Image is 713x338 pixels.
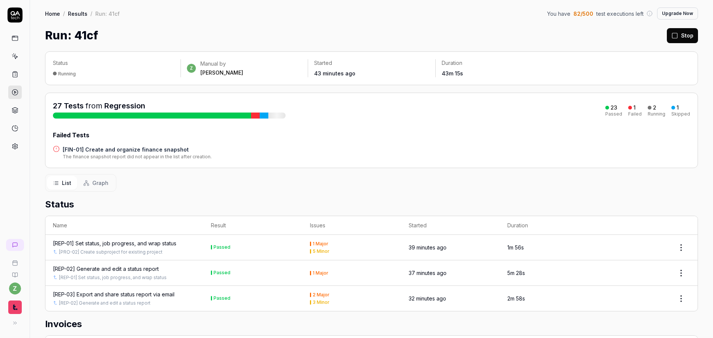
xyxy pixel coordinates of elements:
button: List [47,176,77,190]
button: Graph [77,176,114,190]
a: [PRO-02] Create subproject for existing project [59,249,162,255]
time: 32 minutes ago [409,295,446,302]
div: [PERSON_NAME] [200,69,243,77]
h1: Run: 41cf [45,27,98,44]
div: 5 Minor [313,249,329,254]
th: Result [203,216,302,235]
h2: Status [45,198,698,211]
a: Regression [104,101,145,110]
a: [REP-01] Set status, job progress, and wrap status [59,274,167,281]
div: Running [648,112,665,116]
button: Upgrade Now [657,8,698,20]
a: [REP-02] Generate and edit a status report [59,300,150,306]
a: [REP-02] Generate and edit a status report [53,265,159,273]
th: Started [401,216,500,235]
div: 2 [653,104,656,111]
span: You have [547,10,570,18]
div: 1 [677,104,679,111]
a: Documentation [3,266,27,278]
p: Started [314,59,429,67]
button: z [9,282,21,294]
span: z [187,64,196,73]
span: Graph [92,179,108,187]
img: Timmy Logo [8,300,22,314]
p: Status [53,59,174,67]
div: 1 Major [313,271,328,275]
time: 1m 56s [507,244,524,251]
th: Name [45,216,203,235]
a: [REP-01] Set status, job progress, and wrap status [53,239,176,247]
p: Duration [442,59,557,67]
span: List [62,179,71,187]
div: 1 [633,104,636,111]
a: New conversation [6,239,24,251]
a: Home [45,10,60,17]
a: [REP-03] Export and share status report via email [53,290,174,298]
div: Skipped [671,112,690,116]
span: from [86,101,102,110]
div: 23 [611,104,617,111]
div: Manual by [200,60,243,68]
time: 5m 28s [507,270,525,276]
div: Failed [628,112,642,116]
div: / [63,10,65,17]
span: 82 / 500 [573,10,593,18]
div: Running [58,71,76,77]
a: Book a call with us [3,254,27,266]
div: / [90,10,92,17]
th: Duration [500,216,599,235]
div: The finance snapshot report did not appear in the list after creation. [63,153,212,160]
span: 27 Tests [53,101,84,110]
time: 2m 58s [507,295,525,302]
div: Passed [605,112,622,116]
span: test executions left [596,10,644,18]
time: 39 minutes ago [409,244,447,251]
div: 3 Minor [313,300,329,305]
a: Results [68,10,87,17]
time: 43 minutes ago [314,70,355,77]
time: 37 minutes ago [409,270,447,276]
div: 2 Major [313,293,329,297]
time: 43m 15s [442,70,463,77]
th: Issues [302,216,401,235]
div: Passed [214,270,230,275]
div: 1 Major [313,242,328,246]
a: [FIN-01] Create and organize finance snapshot [63,146,212,153]
button: Stop [667,28,698,43]
div: Failed Tests [53,131,690,140]
div: Passed [214,245,230,249]
div: Run: 41cf [95,10,120,17]
h2: Invoices [45,317,698,331]
div: Passed [214,296,230,300]
button: Timmy Logo [3,294,27,315]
